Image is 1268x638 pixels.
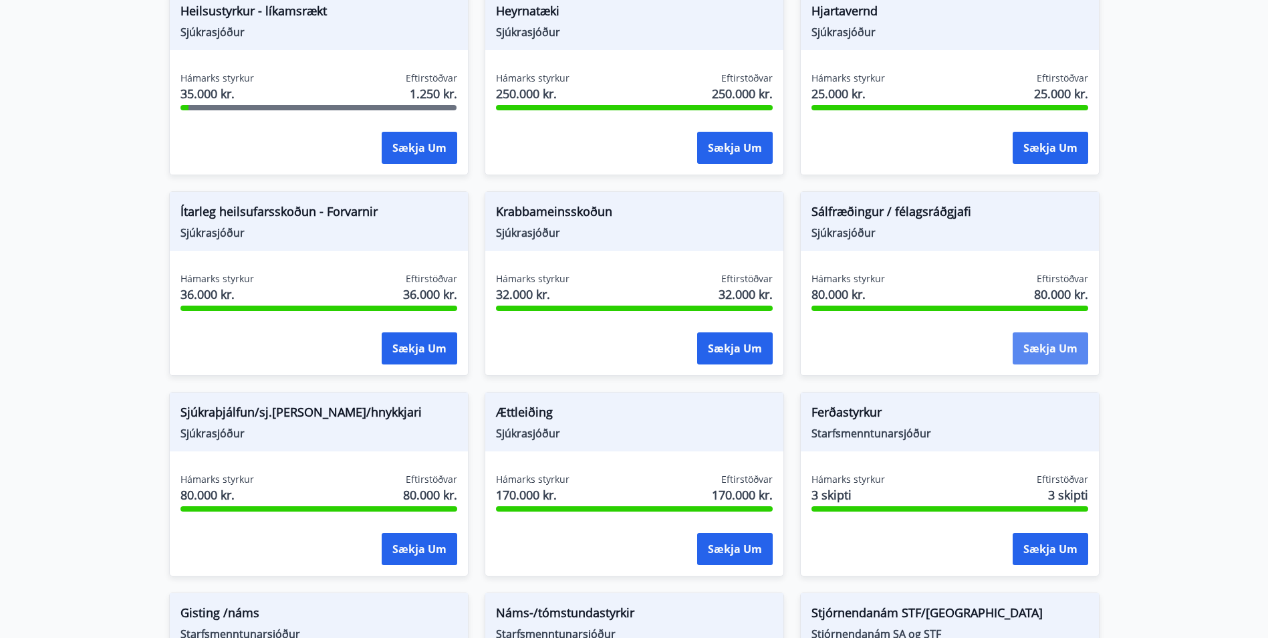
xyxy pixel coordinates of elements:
span: 1.250 kr. [410,85,457,102]
span: 170.000 kr. [712,486,773,504]
span: 80.000 kr. [403,486,457,504]
span: Ættleiðing [496,403,773,426]
button: Sækja um [1013,533,1088,565]
span: Hámarks styrkur [811,473,885,486]
span: 32.000 kr. [719,286,773,303]
span: Hámarks styrkur [496,473,569,486]
span: Sjúkrasjóður [496,426,773,441]
span: 25.000 kr. [1034,85,1088,102]
span: 170.000 kr. [496,486,569,504]
span: 3 skipti [811,486,885,504]
span: Hámarks styrkur [180,272,254,286]
span: Sjúkraþjálfun/sj.[PERSON_NAME]/hnykkjari [180,403,457,426]
span: Ferðastyrkur [811,403,1088,426]
button: Sækja um [1013,332,1088,364]
span: Sjúkrasjóður [496,25,773,39]
span: Sjúkrasjóður [496,225,773,240]
span: Gisting /náms [180,604,457,627]
button: Sækja um [1013,132,1088,164]
span: Eftirstöðvar [1037,272,1088,286]
span: Hámarks styrkur [180,473,254,486]
span: 80.000 kr. [180,486,254,504]
span: Heilsustyrkur - líkamsrækt [180,2,457,25]
span: Sjúkrasjóður [180,225,457,240]
span: Eftirstöðvar [721,272,773,286]
span: Starfsmenntunarsjóður [811,426,1088,441]
span: 250.000 kr. [712,85,773,102]
span: Náms-/tómstundastyrkir [496,604,773,627]
span: Sjúkrasjóður [180,25,457,39]
span: Ítarleg heilsufarsskoðun - Forvarnir [180,203,457,225]
span: 35.000 kr. [180,85,254,102]
span: Eftirstöðvar [721,473,773,486]
span: Stjórnendanám STF/[GEOGRAPHIC_DATA] [811,604,1088,627]
span: 36.000 kr. [403,286,457,303]
span: Heyrnatæki [496,2,773,25]
span: 80.000 kr. [1034,286,1088,303]
span: Eftirstöðvar [406,473,457,486]
span: 250.000 kr. [496,85,569,102]
span: Eftirstöðvar [406,72,457,85]
span: 80.000 kr. [811,286,885,303]
span: Eftirstöðvar [721,72,773,85]
button: Sækja um [697,332,773,364]
span: 25.000 kr. [811,85,885,102]
span: Hámarks styrkur [811,272,885,286]
span: Sjúkrasjóður [811,225,1088,240]
span: Sjúkrasjóður [811,25,1088,39]
button: Sækja um [697,533,773,565]
span: Eftirstöðvar [1037,72,1088,85]
button: Sækja um [382,332,457,364]
button: Sækja um [382,132,457,164]
button: Sækja um [382,533,457,565]
button: Sækja um [697,132,773,164]
span: Sálfræðingur / félagsráðgjafi [811,203,1088,225]
span: Sjúkrasjóður [180,426,457,441]
span: Hámarks styrkur [496,272,569,286]
span: Hámarks styrkur [180,72,254,85]
span: Hjartavernd [811,2,1088,25]
span: Eftirstöðvar [406,272,457,286]
span: 3 skipti [1048,486,1088,504]
span: Hámarks styrkur [811,72,885,85]
span: Krabbameinsskoðun [496,203,773,225]
span: 36.000 kr. [180,286,254,303]
span: Eftirstöðvar [1037,473,1088,486]
span: 32.000 kr. [496,286,569,303]
span: Hámarks styrkur [496,72,569,85]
